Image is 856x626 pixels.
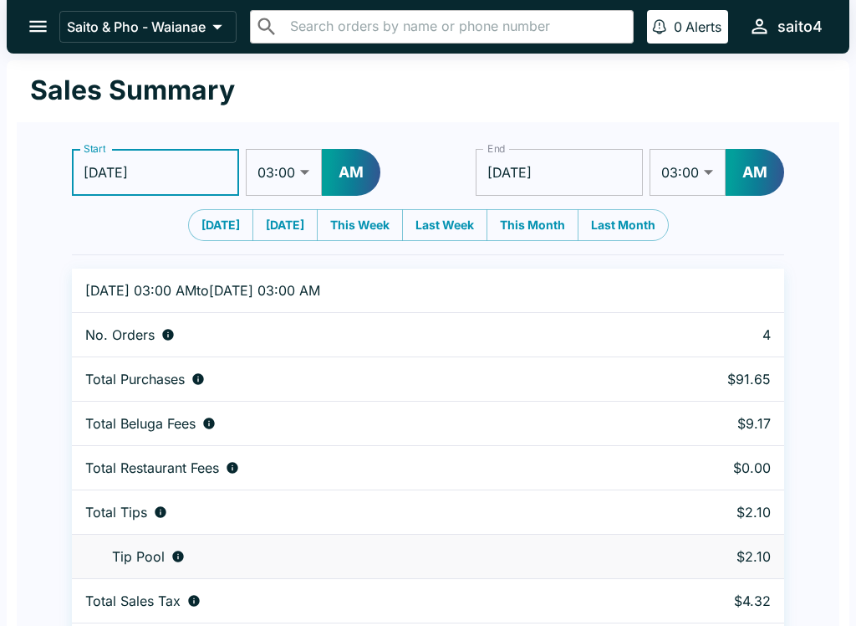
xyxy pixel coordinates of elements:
p: Total Purchases [85,371,185,387]
input: Choose date, selected date is Oct 6, 2025 [72,149,239,196]
button: AM [726,149,784,196]
p: Total Restaurant Fees [85,459,219,476]
p: Total Sales Tax [85,593,181,609]
button: This Month [487,209,578,241]
button: saito4 [741,8,829,44]
p: $4.32 [637,593,771,609]
button: Saito & Pho - Waianae [59,11,237,43]
input: Search orders by name or phone number [285,15,626,38]
p: [DATE] 03:00 AM to [DATE] 03:00 AM [85,282,610,299]
button: AM [322,149,380,196]
button: Last Month [578,209,669,241]
div: Combined individual and pooled tips [85,504,610,521]
p: 0 [674,18,682,35]
button: [DATE] [252,209,318,241]
label: Start [84,141,105,156]
h1: Sales Summary [30,74,235,107]
div: Tips unclaimed by a waiter [85,548,610,565]
p: $91.65 [637,371,771,387]
div: Fees paid by diners to Beluga [85,415,610,432]
div: Sales tax paid by diners [85,593,610,609]
label: End [487,141,506,156]
button: [DATE] [188,209,253,241]
input: Choose date, selected date is Oct 8, 2025 [476,149,643,196]
p: $0.00 [637,459,771,476]
p: Total Beluga Fees [85,415,196,432]
div: saito4 [777,17,823,37]
button: This Week [317,209,403,241]
p: Alerts [685,18,721,35]
p: $2.10 [637,548,771,565]
div: Aggregate order subtotals [85,371,610,387]
p: No. Orders [85,326,155,343]
p: Total Tips [85,504,147,521]
p: $9.17 [637,415,771,432]
p: $2.10 [637,504,771,521]
p: Saito & Pho - Waianae [67,18,206,35]
div: Fees paid by diners to restaurant [85,459,610,476]
button: open drawer [17,5,59,48]
p: 4 [637,326,771,343]
button: Last Week [402,209,487,241]
p: Tip Pool [112,548,165,565]
div: Number of orders placed [85,326,610,343]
